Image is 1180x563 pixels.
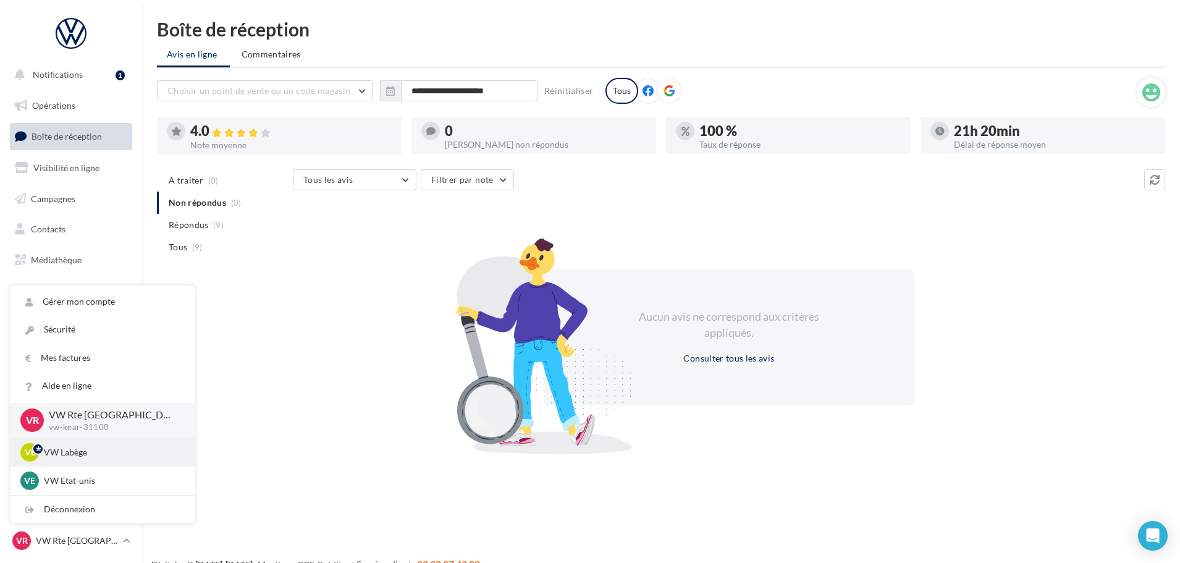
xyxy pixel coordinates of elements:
span: (0) [208,176,219,185]
a: Calendrier [7,278,135,304]
div: 1 [116,70,125,80]
span: Boîte de réception [32,131,102,142]
p: VW Etat-unis [44,475,180,487]
a: Visibilité en ligne [7,155,135,181]
a: Mes factures [11,344,195,372]
div: Aucun avis ne correspond aux critères appliqués. [623,309,835,341]
span: VR [26,413,39,428]
span: Campagnes [31,193,75,203]
p: VW Rte [GEOGRAPHIC_DATA] [49,408,175,422]
span: Commentaires [242,48,301,61]
a: PLV et print personnalisable [7,308,135,345]
div: Boîte de réception [157,20,1165,38]
span: Notifications [33,69,83,80]
button: Notifications 1 [7,62,130,88]
a: Campagnes [7,186,135,212]
div: Taux de réponse [699,140,901,149]
div: 4.0 [190,124,392,138]
p: VW Rte [GEOGRAPHIC_DATA] [36,535,118,547]
span: VL [25,446,35,459]
a: Opérations [7,93,135,119]
span: VE [24,475,35,487]
span: VR [16,535,28,547]
span: Visibilité en ligne [33,163,99,173]
span: (9) [192,242,203,252]
div: Open Intercom Messenger [1138,521,1168,551]
a: VR VW Rte [GEOGRAPHIC_DATA] [10,529,132,552]
p: VW Labège [44,446,180,459]
a: Médiathèque [7,247,135,273]
span: Répondus [169,219,209,231]
span: Contacts [31,224,65,234]
a: Contacts [7,216,135,242]
span: Tous les avis [303,174,353,185]
a: Sécurité [11,316,195,344]
span: (9) [213,220,224,230]
button: Choisir un point de vente ou un code magasin [157,80,373,101]
span: Médiathèque [31,255,82,265]
a: Boîte de réception [7,123,135,150]
a: Aide en ligne [11,372,195,400]
p: vw-kear-31100 [49,422,175,433]
span: Tous [169,241,187,253]
span: Choisir un point de vente ou un code magasin [167,85,350,96]
div: Tous [605,78,638,104]
button: Réinitialiser [539,83,599,98]
div: 21h 20min [954,124,1155,138]
div: Note moyenne [190,141,392,150]
div: 100 % [699,124,901,138]
button: Filtrer par note [421,169,514,190]
button: Consulter tous les avis [678,351,779,366]
button: Tous les avis [293,169,416,190]
span: A traiter [169,174,203,187]
div: 0 [445,124,646,138]
a: Gérer mon compte [11,288,195,316]
div: Délai de réponse moyen [954,140,1155,149]
div: Déconnexion [11,496,195,523]
div: [PERSON_NAME] non répondus [445,140,646,149]
a: Campagnes DataOnDemand [7,350,135,386]
span: Opérations [32,100,75,111]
